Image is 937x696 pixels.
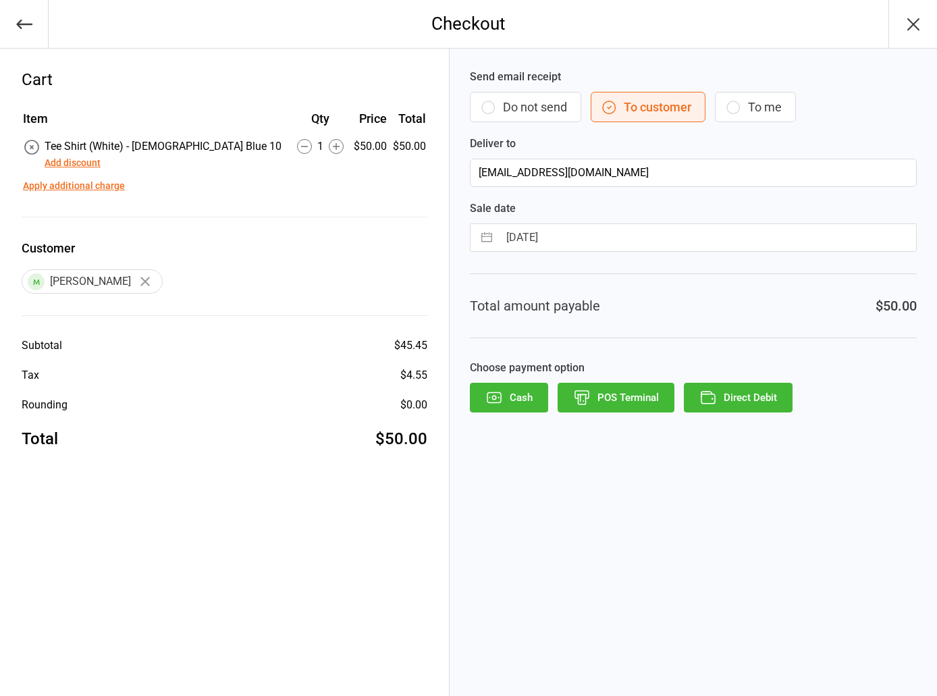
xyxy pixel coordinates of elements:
div: $0.00 [400,397,427,413]
button: Add discount [45,156,101,170]
div: Tax [22,367,39,383]
td: $50.00 [392,138,426,171]
button: Cash [470,383,548,412]
label: Sale date [470,200,917,217]
div: $50.00 [876,296,917,316]
div: $45.45 [394,338,427,354]
button: To customer [591,92,705,122]
label: Customer [22,239,427,257]
button: To me [715,92,796,122]
button: Do not send [470,92,581,122]
button: Direct Debit [684,383,793,412]
th: Total [392,109,426,137]
button: Apply additional charge [23,179,125,193]
div: Total amount payable [470,296,600,316]
input: Customer Email [470,159,917,187]
div: Cart [22,68,427,92]
div: Rounding [22,397,68,413]
div: $4.55 [400,367,427,383]
th: Qty [289,109,351,137]
div: Price [353,109,387,128]
div: 1 [289,138,351,155]
div: Subtotal [22,338,62,354]
th: Item [23,109,288,137]
label: Deliver to [470,136,917,152]
span: Tee Shirt (White) - [DEMOGRAPHIC_DATA] Blue 10 [45,140,282,153]
label: Send email receipt [470,69,917,85]
div: [PERSON_NAME] [22,269,163,294]
label: Choose payment option [470,360,917,376]
div: Total [22,427,58,451]
button: POS Terminal [558,383,674,412]
div: $50.00 [353,138,387,155]
div: $50.00 [375,427,427,451]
